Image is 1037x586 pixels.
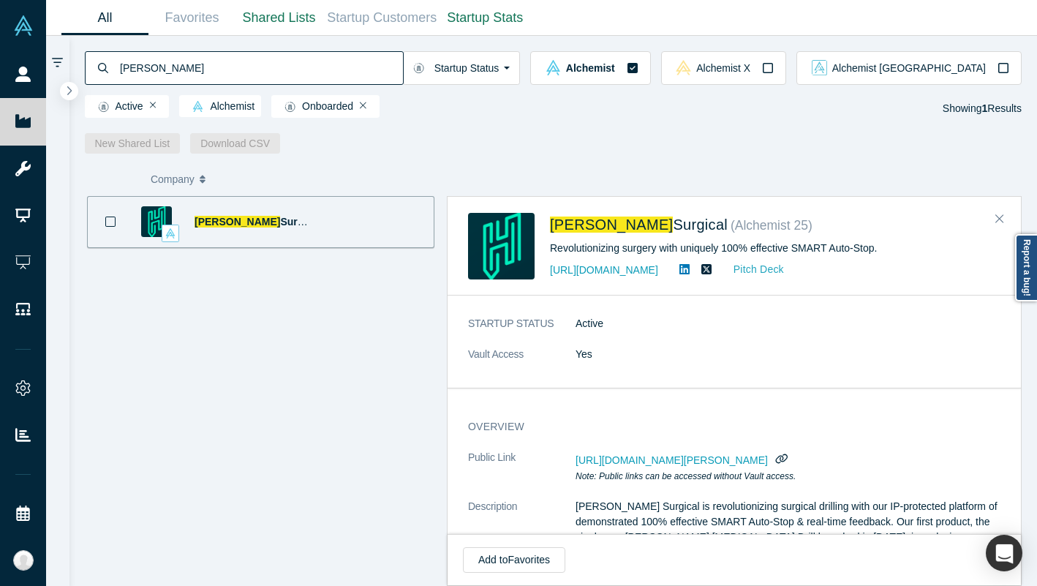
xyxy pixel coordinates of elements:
[576,347,1000,362] dd: Yes
[530,51,650,85] button: alchemist Vault LogoAlchemist
[576,454,768,466] span: [URL][DOMAIN_NAME][PERSON_NAME]
[576,316,1000,331] dd: Active
[468,347,576,377] dt: Vault Access
[717,261,785,278] a: Pitch Deck
[98,101,109,113] img: Startup status
[442,1,529,35] a: Startup Stats
[696,63,750,73] span: Alchemist X
[235,1,323,35] a: Shared Lists
[91,101,143,113] span: Active
[151,164,258,195] button: Company
[278,101,353,113] span: Onboarded
[61,1,148,35] a: All
[673,217,728,233] span: Surgical
[550,241,1000,256] div: Revolutionizing surgery with uniquely 100% effective SMART Auto-Stop.
[190,133,280,154] button: Download CSV
[468,450,516,465] span: Public Link
[982,102,988,114] strong: 1
[576,471,796,481] em: Note: Public links can be accessed without Vault access.
[413,62,424,74] img: Startup status
[546,60,561,75] img: alchemist Vault Logo
[280,216,320,228] span: Surgical
[195,216,321,228] a: [PERSON_NAME]Surgical
[566,63,615,73] span: Alchemist
[195,216,280,228] span: [PERSON_NAME]
[550,217,673,233] span: [PERSON_NAME]
[468,213,535,279] img: Hubly Surgical's Logo
[141,206,172,237] img: Hubly Surgical's Logo
[118,50,403,85] input: Search by company name, class, customer, one-liner or category
[13,550,34,571] img: Katinka Harsányi's Account
[468,316,576,347] dt: STARTUP STATUS
[151,164,195,195] span: Company
[13,15,34,36] img: Alchemist Vault Logo
[186,101,254,113] span: Alchemist
[192,101,203,112] img: alchemist Vault Logo
[284,101,295,113] img: Startup status
[463,547,565,573] button: Add toFavorites
[88,197,133,247] button: Bookmark
[731,218,812,233] small: ( Alchemist 25 )
[832,63,986,73] span: Alchemist [GEOGRAPHIC_DATA]
[323,1,442,35] a: Startup Customers
[812,60,827,75] img: alchemist_aj Vault Logo
[148,1,235,35] a: Favorites
[676,60,691,75] img: alchemistx Vault Logo
[1015,234,1037,301] a: Report a bug!
[165,228,176,238] img: alchemist Vault Logo
[468,419,980,435] h3: overview
[661,51,786,85] button: alchemistx Vault LogoAlchemist X
[150,100,157,110] button: Remove Filter
[550,217,728,233] a: [PERSON_NAME]Surgical
[943,102,1022,114] span: Showing Results
[550,264,658,276] a: [URL][DOMAIN_NAME]
[796,51,1022,85] button: alchemist_aj Vault LogoAlchemist [GEOGRAPHIC_DATA]
[989,208,1011,231] button: Close
[360,100,366,110] button: Remove Filter
[403,51,521,85] button: Startup Status
[85,133,181,154] button: New Shared List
